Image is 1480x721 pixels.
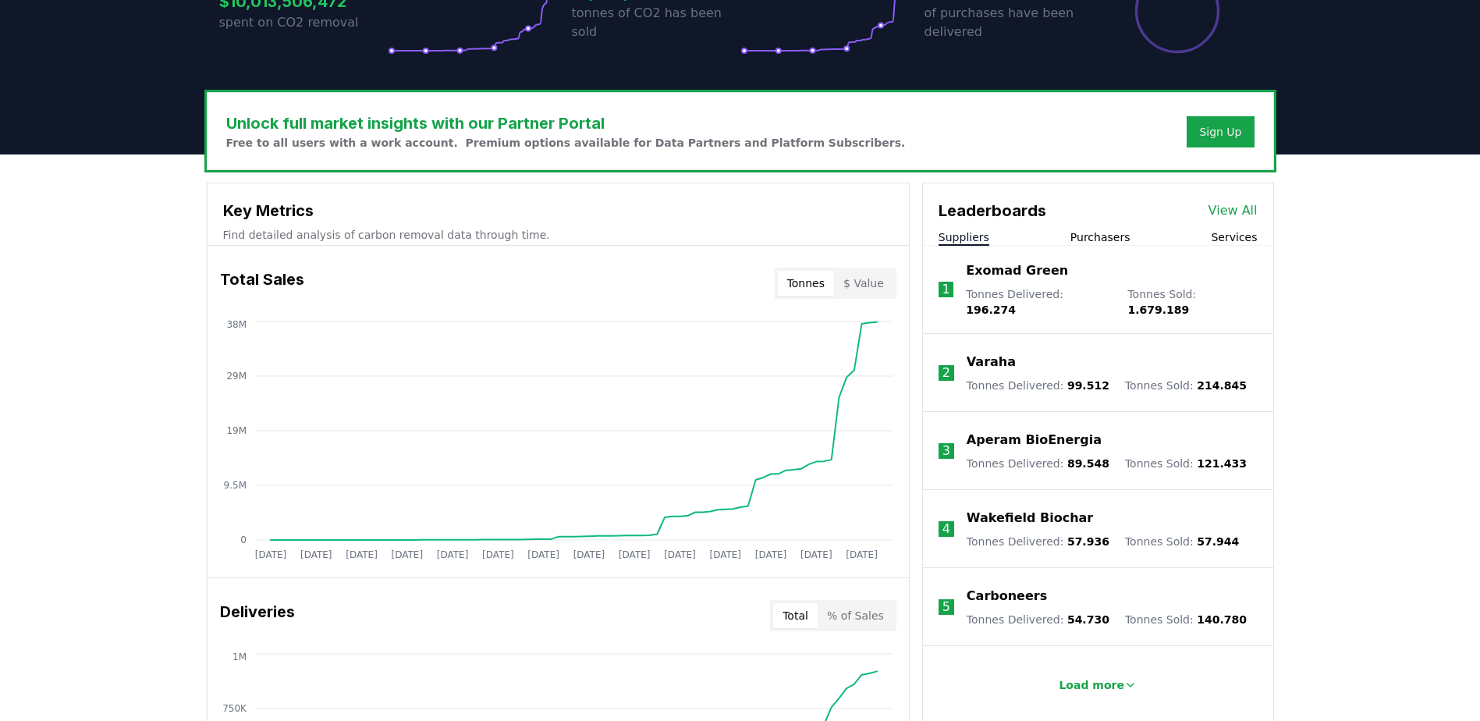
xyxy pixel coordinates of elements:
[754,549,786,560] tspan: [DATE]
[942,520,950,538] p: 4
[254,549,286,560] tspan: [DATE]
[226,135,906,151] p: Free to all users with a work account. Premium options available for Data Partners and Platform S...
[1211,229,1257,245] button: Services
[966,286,1112,318] p: Tonnes Delivered :
[800,549,832,560] tspan: [DATE]
[966,261,1068,280] a: Exomad Green
[1208,201,1258,220] a: View All
[1067,613,1109,626] span: 54.730
[300,549,332,560] tspan: [DATE]
[778,271,834,296] button: Tonnes
[223,227,893,243] p: Find detailed analysis of carbon removal data through time.
[1125,456,1247,471] p: Tonnes Sold :
[346,549,378,560] tspan: [DATE]
[967,378,1109,393] p: Tonnes Delivered :
[572,4,740,41] p: tonnes of CO2 has been sold
[220,600,295,631] h3: Deliveries
[664,549,696,560] tspan: [DATE]
[1127,304,1189,316] span: 1.679.189
[391,549,423,560] tspan: [DATE]
[925,4,1093,41] p: of purchases have been delivered
[1067,379,1109,392] span: 99.512
[942,598,950,616] p: 5
[967,612,1109,627] p: Tonnes Delivered :
[942,442,950,460] p: 3
[226,425,247,436] tspan: 19M
[818,603,893,628] button: % of Sales
[1070,229,1130,245] button: Purchasers
[1197,379,1247,392] span: 214.845
[939,229,989,245] button: Suppliers
[1067,535,1109,548] span: 57.936
[1125,534,1239,549] p: Tonnes Sold :
[232,652,247,662] tspan: 1M
[1046,669,1149,701] button: Load more
[219,13,388,32] p: spent on CO2 removal
[1125,612,1247,627] p: Tonnes Sold :
[223,480,246,491] tspan: 9.5M
[773,603,818,628] button: Total
[1187,116,1254,147] button: Sign Up
[226,371,247,382] tspan: 29M
[1127,286,1257,318] p: Tonnes Sold :
[226,112,906,135] h3: Unlock full market insights with our Partner Portal
[527,549,559,560] tspan: [DATE]
[226,319,247,330] tspan: 38M
[573,549,605,560] tspan: [DATE]
[942,364,950,382] p: 2
[618,549,650,560] tspan: [DATE]
[1125,378,1247,393] p: Tonnes Sold :
[1197,457,1247,470] span: 121.433
[1197,613,1247,626] span: 140.780
[223,199,893,222] h3: Key Metrics
[966,304,1016,316] span: 196.274
[967,534,1109,549] p: Tonnes Delivered :
[834,271,893,296] button: $ Value
[967,353,1016,371] a: Varaha
[240,535,247,545] tspan: 0
[1059,677,1124,693] p: Load more
[1199,124,1241,140] a: Sign Up
[967,431,1102,449] a: Aperam BioEnergia
[482,549,514,560] tspan: [DATE]
[220,268,304,299] h3: Total Sales
[967,509,1093,527] a: Wakefield Biochar
[942,280,949,299] p: 1
[436,549,468,560] tspan: [DATE]
[1067,457,1109,470] span: 89.548
[967,587,1047,606] a: Carboneers
[939,199,1046,222] h3: Leaderboards
[967,456,1109,471] p: Tonnes Delivered :
[846,549,878,560] tspan: [DATE]
[709,549,741,560] tspan: [DATE]
[222,703,247,714] tspan: 750K
[1197,535,1239,548] span: 57.944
